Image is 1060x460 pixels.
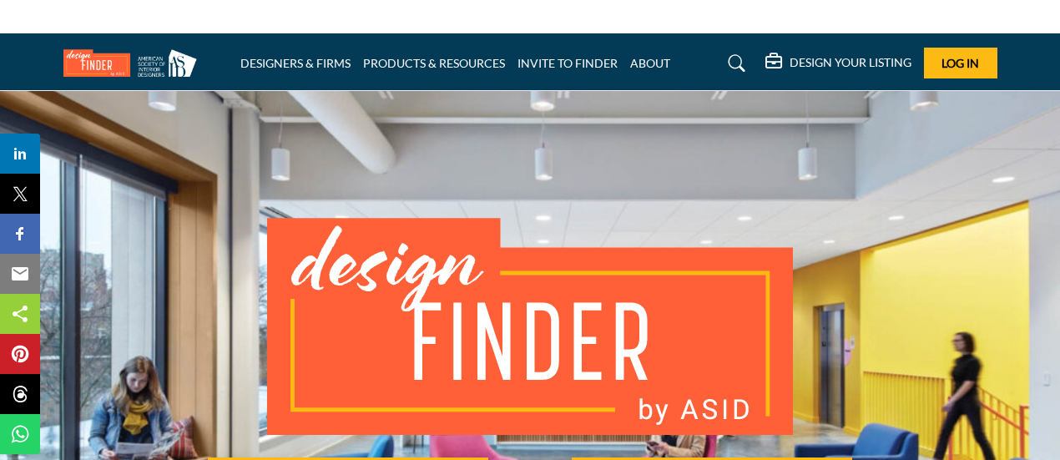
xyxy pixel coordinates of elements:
img: image [267,218,793,435]
a: PRODUCTS & RESOURCES [363,56,505,70]
a: INVITE TO FINDER [517,56,618,70]
span: Log In [941,56,979,70]
img: Site Logo [63,49,205,77]
a: DESIGNERS & FIRMS [240,56,351,70]
button: Log In [924,48,997,78]
a: ABOUT [630,56,670,70]
a: Search [712,50,756,77]
h5: DESIGN YOUR LISTING [790,55,911,70]
div: DESIGN YOUR LISTING [765,53,911,73]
